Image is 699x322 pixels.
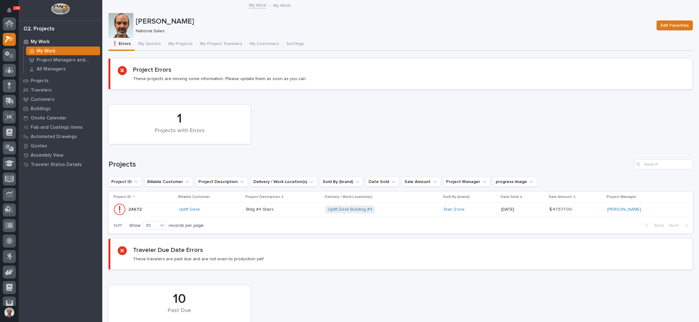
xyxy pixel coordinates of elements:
a: Automated Drawings [19,132,102,141]
p: Delivery / Work Location(s) [325,194,372,200]
div: Projects with Errors [119,127,240,141]
h2: Project Errors [133,66,171,74]
button: Project Manager [443,177,490,187]
p: My Work [31,39,50,45]
a: My Work [24,47,102,55]
p: Automated Drawings [31,134,77,140]
a: My Work [249,1,266,8]
p: Show [129,223,140,228]
button: Project Description [196,177,248,187]
a: Assembly View [19,150,102,160]
button: ❗ Errors [108,38,135,51]
p: My Work [273,2,290,8]
a: Customers [19,95,102,104]
span: Back [651,223,664,228]
button: Date Sold [366,177,399,187]
a: Projects [19,76,102,85]
p: Fab and Coatings Items [31,125,83,130]
p: Traveler Status Details [31,162,82,168]
a: Uplift Desk Building #4 [328,207,372,212]
tr: 2467224672 Uplift Desk Bldg #4 StairsBldg #4 Stairs Uplift Desk Building #4 Stair Zone [DATE]$ 47... [108,203,693,217]
p: My Work [37,48,55,54]
p: Assembly View [31,153,63,158]
p: National Sales [136,29,649,34]
button: Back [640,223,666,228]
div: 1 [119,111,240,127]
p: Project Manager [607,194,636,200]
h2: Traveler Due Date Errors [133,246,203,254]
p: Travelers [31,87,52,93]
a: Quotes [19,141,102,150]
p: Onsite Calendar [31,115,67,121]
div: Notifications100 [8,7,16,17]
button: Sold By (brand) [320,177,363,187]
p: All Managers [37,66,66,72]
p: 1 of 1 [108,218,127,233]
p: Project Description [246,194,280,200]
button: My Customers [246,38,283,51]
span: Edit Favorites [661,22,689,29]
button: My Projects [165,38,196,51]
button: users-avatar [3,306,16,319]
p: Billable Customer [178,194,210,200]
p: Sale Amount [549,194,572,200]
p: 24672 [128,206,143,212]
button: Edit Favorites [657,20,693,30]
input: Search [634,159,693,169]
span: Next [669,223,683,228]
a: Project Managers and Engineers [24,56,102,64]
button: Billable Customer [144,177,193,187]
a: Fab and Coatings Items [19,123,102,132]
button: My Project Travelers [196,38,246,51]
p: [PERSON_NAME] [136,17,652,26]
div: 10 [119,291,240,307]
img: Workspace Logo [51,3,69,15]
p: Buildings [31,106,51,112]
button: Sale Amount [402,177,441,187]
a: Travelers [19,85,102,95]
p: Customers [31,97,55,102]
p: These projects are missing some information. Please update them as soon as you can. [133,76,307,82]
a: Traveler Status Details [19,160,102,169]
p: 100 [14,6,20,10]
p: [DATE] [501,207,544,212]
button: Next [666,223,693,228]
a: Stair Zone [444,207,465,212]
a: [PERSON_NAME] [607,207,641,212]
p: Projects [31,78,49,84]
p: Project Managers and Engineers [37,57,98,63]
p: These travelers are past due and are not even to production yet! [133,256,264,262]
div: Past Due [119,307,240,320]
a: Uplift Desk [179,207,200,212]
button: progress image [493,177,537,187]
button: Delivery / Work Location(s) [250,177,317,187]
a: All Managers [24,65,102,73]
button: Notifications [3,4,16,17]
p: Quotes [31,143,47,149]
div: 02. Projects [24,26,55,33]
button: My Quotes [135,38,165,51]
h1: Projects [108,160,631,169]
p: Date Sold [501,194,519,200]
a: My Work [19,37,102,46]
p: records per page [169,223,204,228]
a: Onsite Calendar [19,113,102,123]
a: Buildings [19,104,102,113]
button: Settings [283,38,307,51]
button: Project ID [108,177,142,187]
p: Bldg #4 Stairs [246,206,275,212]
p: Sold By (brand) [443,194,470,200]
p: $ 47,577.00 [549,206,573,212]
div: 30 [143,222,158,229]
p: Project ID [113,194,131,200]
